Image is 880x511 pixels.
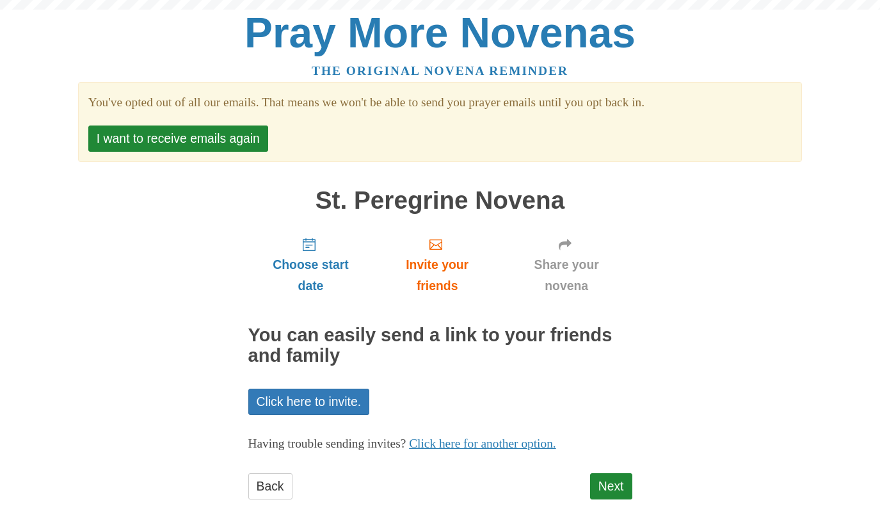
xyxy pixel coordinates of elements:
[88,126,268,152] button: I want to receive emails again
[248,187,632,215] h1: St. Peregrine Novena
[248,389,370,415] a: Click here to invite.
[590,473,632,499] a: Next
[514,254,620,296] span: Share your novena
[248,227,374,303] a: Choose start date
[88,92,792,113] section: You've opted out of all our emails. That means we won't be able to send you prayer emails until y...
[501,227,632,303] a: Share your novena
[248,473,292,499] a: Back
[248,325,632,366] h2: You can easily send a link to your friends and family
[409,437,556,450] a: Click here for another option.
[244,9,636,56] a: Pray More Novenas
[373,227,500,303] a: Invite your friends
[261,254,361,296] span: Choose start date
[248,437,406,450] span: Having trouble sending invites?
[386,254,488,296] span: Invite your friends
[312,64,568,77] a: The original novena reminder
